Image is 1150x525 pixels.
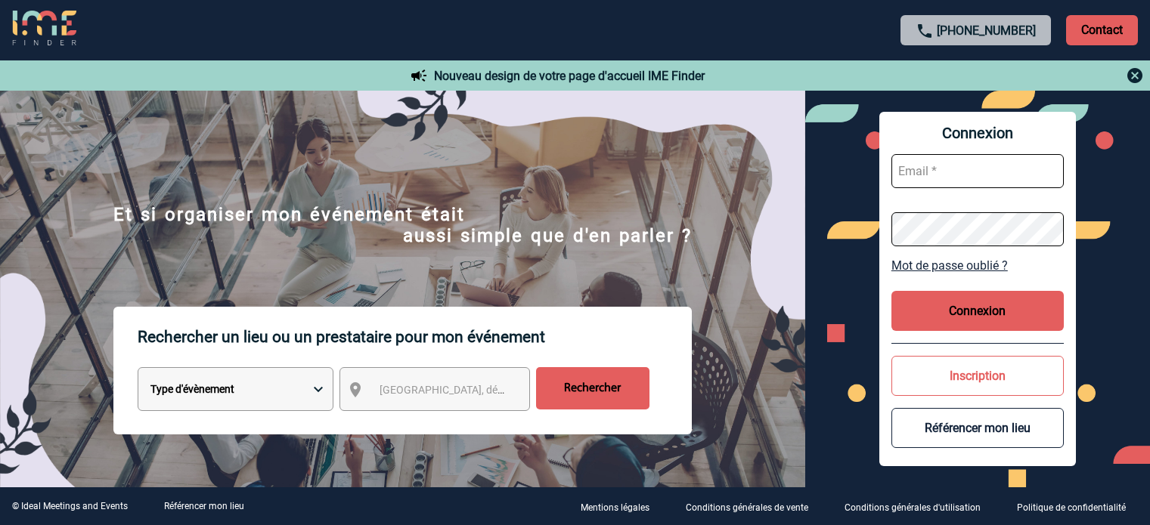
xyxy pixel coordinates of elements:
[832,499,1005,514] a: Conditions générales d'utilisation
[1005,499,1150,514] a: Politique de confidentialité
[891,408,1064,448] button: Référencer mon lieu
[686,502,808,513] p: Conditions générales de vente
[845,502,981,513] p: Conditions générales d'utilisation
[164,501,244,511] a: Référencer mon lieu
[937,23,1036,38] a: [PHONE_NUMBER]
[891,291,1064,331] button: Connexion
[916,22,934,40] img: call-24-px.png
[581,502,649,513] p: Mentions légales
[380,384,590,396] span: [GEOGRAPHIC_DATA], département, région...
[891,258,1064,273] a: Mot de passe oublié ?
[1017,502,1126,513] p: Politique de confidentialité
[891,356,1064,396] button: Inscription
[674,499,832,514] a: Conditions générales de vente
[891,154,1064,188] input: Email *
[138,307,692,367] p: Rechercher un lieu ou un prestataire pour mon événement
[1066,15,1138,45] p: Contact
[12,501,128,511] div: © Ideal Meetings and Events
[569,499,674,514] a: Mentions légales
[891,124,1064,142] span: Connexion
[536,367,649,409] input: Rechercher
